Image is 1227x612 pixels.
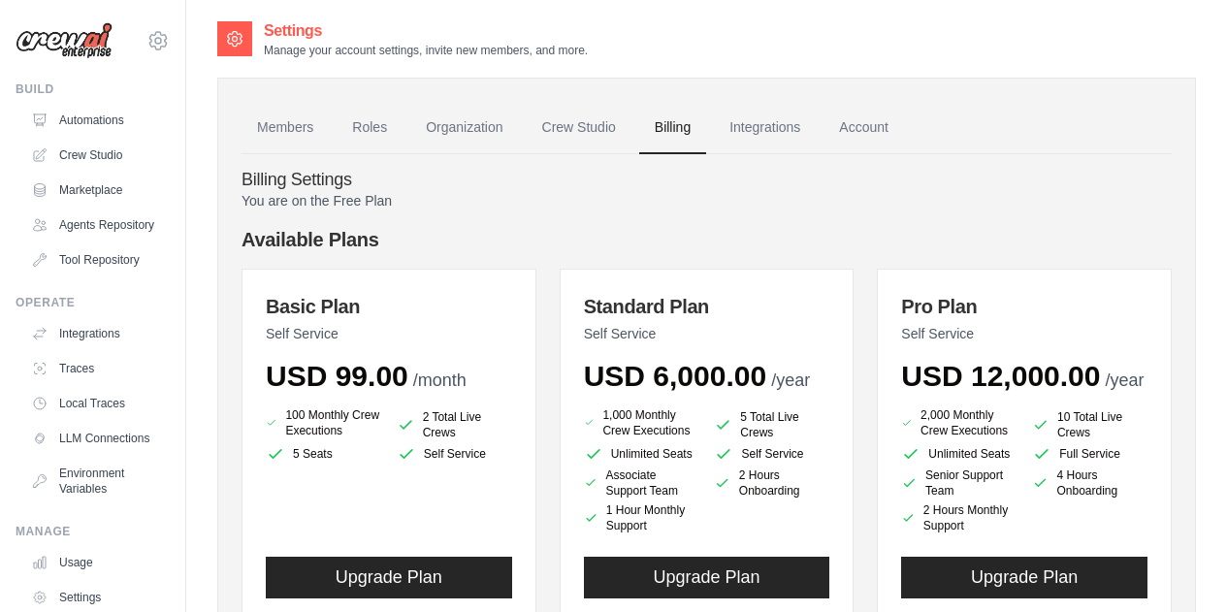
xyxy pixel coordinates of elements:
span: /year [1105,370,1144,390]
span: USD 12,000.00 [901,360,1100,392]
a: LLM Connections [23,423,170,454]
button: Upgrade Plan [584,557,830,598]
a: Members [242,102,329,154]
a: Traces [23,353,170,384]
li: 2 Total Live Crews [397,409,512,440]
li: 5 Total Live Crews [714,409,829,440]
div: Build [16,81,170,97]
a: Crew Studio [527,102,631,154]
li: 4 Hours Onboarding [1032,467,1147,499]
div: Operate [16,295,170,310]
h3: Standard Plan [584,293,830,320]
a: Agents Repository [23,209,170,241]
p: Self Service [901,324,1147,343]
span: USD 6,000.00 [584,360,766,392]
a: Automations [23,105,170,136]
li: 2 Hours Monthly Support [901,502,1017,533]
li: Senior Support Team [901,467,1017,499]
a: Crew Studio [23,140,170,171]
li: Unlimited Seats [901,444,1017,464]
h2: Settings [264,19,588,43]
h3: Pro Plan [901,293,1147,320]
p: Manage your account settings, invite new members, and more. [264,43,588,58]
li: 1 Hour Monthly Support [584,502,699,533]
button: Upgrade Plan [266,557,512,598]
span: /year [771,370,810,390]
li: 10 Total Live Crews [1032,409,1147,440]
span: /month [413,370,467,390]
a: Integrations [714,102,816,154]
a: Marketplace [23,175,170,206]
h4: Available Plans [242,226,1172,253]
li: 100 Monthly Crew Executions [266,405,381,440]
p: Self Service [266,324,512,343]
button: Upgrade Plan [901,557,1147,598]
li: Self Service [714,444,829,464]
li: Unlimited Seats [584,444,699,464]
a: Integrations [23,318,170,349]
p: You are on the Free Plan [242,191,1172,210]
li: Full Service [1032,444,1147,464]
a: Account [823,102,904,154]
a: Roles [337,102,403,154]
a: Tool Repository [23,244,170,275]
li: Self Service [397,444,512,464]
a: Environment Variables [23,458,170,504]
li: 2,000 Monthly Crew Executions [901,405,1017,440]
li: Associate Support Team [584,467,699,499]
li: 1,000 Monthly Crew Executions [584,405,699,440]
h4: Billing Settings [242,170,1172,191]
img: Logo [16,22,113,59]
a: Organization [410,102,518,154]
a: Usage [23,547,170,578]
a: Billing [639,102,706,154]
a: Local Traces [23,388,170,419]
div: Manage [16,524,170,539]
span: USD 99.00 [266,360,408,392]
p: Self Service [584,324,830,343]
li: 2 Hours Onboarding [714,467,829,499]
li: 5 Seats [266,444,381,464]
h3: Basic Plan [266,293,512,320]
